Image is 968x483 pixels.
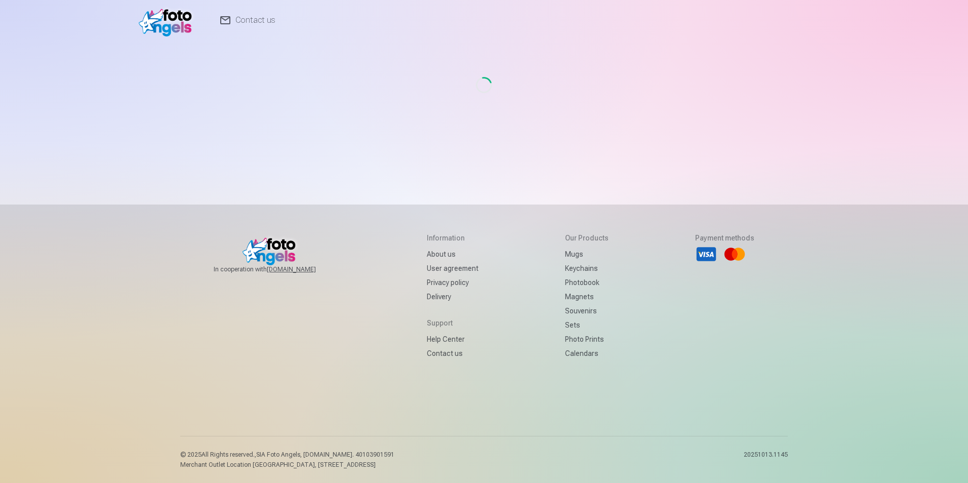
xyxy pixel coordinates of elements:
a: Photo prints [565,332,609,346]
a: Calendars [565,346,609,360]
span: SIA Foto Angels, [DOMAIN_NAME]. 40103901591 [256,451,394,458]
h5: Payment methods [695,233,754,243]
li: Visa [695,243,717,265]
p: 20251013.1145 [744,451,788,469]
a: Delivery [427,290,478,304]
a: [DOMAIN_NAME] [267,265,340,273]
img: /v1 [139,4,197,36]
span: In cooperation with [214,265,340,273]
p: © 2025 All Rights reserved. , [180,451,394,459]
a: Souvenirs [565,304,609,318]
a: Help Center [427,332,478,346]
a: About us [427,247,478,261]
h5: Information [427,233,478,243]
a: Keychains [565,261,609,275]
a: User agreement [427,261,478,275]
h5: Support [427,318,478,328]
a: Contact us [427,346,478,360]
a: Magnets [565,290,609,304]
a: Privacy policy [427,275,478,290]
p: Merchant Outlet Location [GEOGRAPHIC_DATA], [STREET_ADDRESS] [180,461,394,469]
li: Mastercard [723,243,746,265]
a: Photobook [565,275,609,290]
a: Mugs [565,247,609,261]
h5: Our products [565,233,609,243]
a: Sets [565,318,609,332]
